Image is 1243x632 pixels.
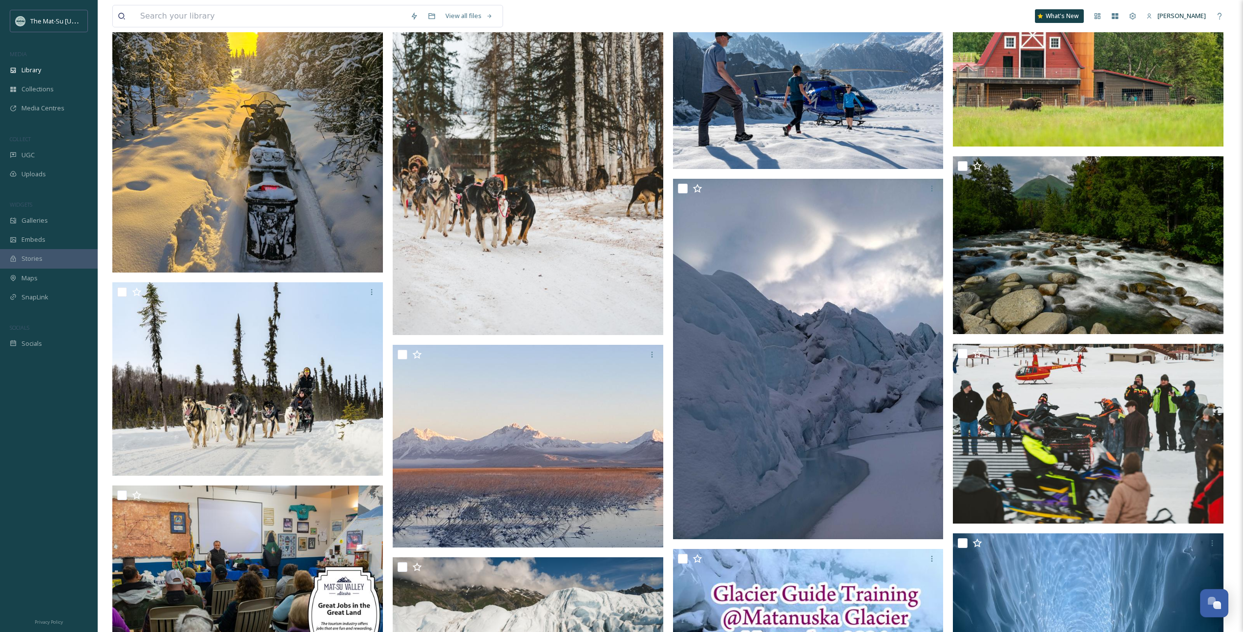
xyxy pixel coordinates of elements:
[21,104,64,113] span: Media Centres
[1035,9,1084,23] a: What's New
[21,216,48,225] span: Galleries
[21,84,54,94] span: Collections
[21,274,38,283] span: Maps
[441,6,498,25] a: View all files
[21,339,42,348] span: Socials
[953,344,1223,524] img: 9381577608.jpg_exif1.jpg
[10,135,31,143] span: COLLECT
[10,324,29,331] span: SOCIALS
[393,345,663,548] img: IMG_2687.jpg
[673,179,944,539] img: 1000018986.jpg
[1200,589,1228,617] button: Open Chat
[30,16,98,25] span: The Mat-Su [US_STATE]
[953,156,1223,334] img: Little Susitna River.jpg
[10,201,32,208] span: WIDGETS
[112,282,383,476] img: IMG_4152.jpeg
[21,293,48,302] span: SnapLink
[1141,6,1211,25] a: [PERSON_NAME]
[1158,11,1206,20] span: [PERSON_NAME]
[16,16,25,26] img: Social_thumbnail.png
[21,65,41,75] span: Library
[35,615,63,627] a: Privacy Policy
[21,235,45,244] span: Embeds
[10,50,27,58] span: MEDIA
[21,169,46,179] span: Uploads
[35,619,63,625] span: Privacy Policy
[21,150,35,160] span: UGC
[135,5,405,27] input: Search your library
[21,254,42,263] span: Stories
